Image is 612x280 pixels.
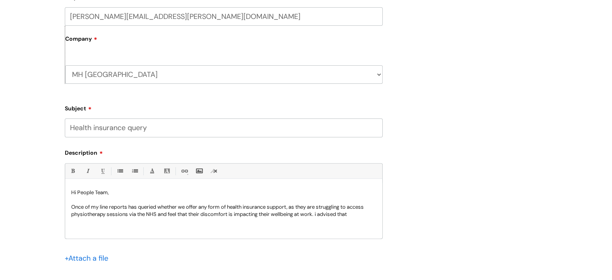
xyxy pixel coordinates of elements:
label: Description [65,147,383,156]
a: Underline(Ctrl-U) [97,166,107,176]
p: Hi People Team, [71,189,376,196]
a: Link [179,166,189,176]
a: Italic (Ctrl-I) [82,166,93,176]
label: Subject [65,102,383,112]
a: Insert Image... [194,166,204,176]
div: Attach a file [65,252,113,265]
a: • Unordered List (Ctrl-Shift-7) [115,166,125,176]
a: Font Color [147,166,157,176]
p: Once of my line reports has queried whether we offer any form of health insurance support, as the... [71,203,376,218]
a: Back Color [162,166,172,176]
input: Email [65,7,383,26]
a: Remove formatting (Ctrl-\) [209,166,219,176]
a: Bold (Ctrl-B) [68,166,78,176]
label: Company [65,33,383,51]
a: 1. Ordered List (Ctrl-Shift-8) [130,166,140,176]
